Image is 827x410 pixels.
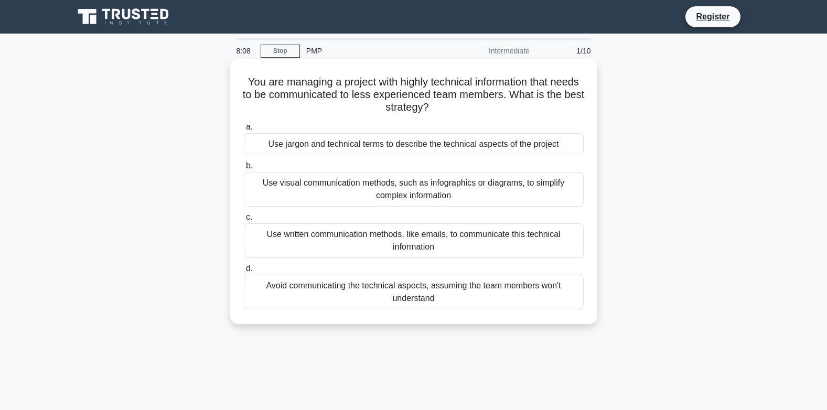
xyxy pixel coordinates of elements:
[246,212,252,221] span: c.
[246,161,253,170] span: b.
[300,40,444,61] div: PMP
[690,10,736,23] a: Register
[444,40,536,61] div: Intermediate
[261,45,300,58] a: Stop
[243,75,585,114] h5: You are managing a project with highly technical information that needs to be communicated to les...
[244,223,584,258] div: Use written communication methods, like emails, to communicate this technical information
[246,122,253,131] span: a.
[536,40,597,61] div: 1/10
[246,264,253,273] span: d.
[244,172,584,207] div: Use visual communication methods, such as infographics or diagrams, to simplify complex information
[244,275,584,309] div: Avoid communicating the technical aspects, assuming the team members won't understand
[244,133,584,155] div: Use jargon and technical terms to describe the technical aspects of the project
[230,40,261,61] div: 8:08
